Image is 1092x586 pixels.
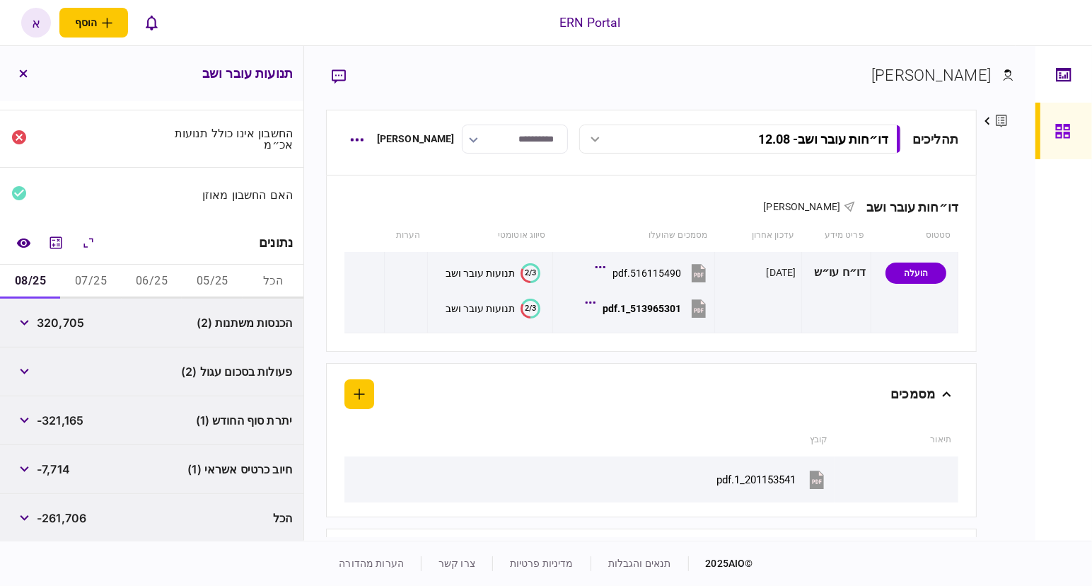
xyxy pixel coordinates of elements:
span: 320,705 [37,314,84,331]
div: נתונים [259,236,293,250]
div: מסמכים [890,379,935,409]
button: 2/3תנועות עובר ושב [446,299,540,318]
th: מסמכים שהועלו [553,219,715,252]
th: עדכון אחרון [714,219,801,252]
div: 513965301_1.pdf [603,303,681,314]
text: 2/3 [525,304,536,313]
span: יתרת סוף החודש (1) [196,412,292,429]
button: 516115490.pdf [598,257,709,289]
div: האם החשבון מאוזן [158,189,294,200]
button: 2/3תנועות עובר ושב [446,263,540,283]
div: © 2025 AIO [688,556,753,571]
span: חיוב כרטיס אשראי (1) [187,461,292,478]
div: [PERSON_NAME] [871,64,991,87]
div: הועלה [885,263,946,284]
button: א [21,8,51,38]
button: הכל [243,265,303,299]
text: 2/3 [525,268,536,277]
div: ERN Portal [559,13,620,32]
button: מחשבון [43,230,69,255]
button: פתח רשימת התראות [136,8,166,38]
div: תנועות עובר ושב [446,268,515,279]
a: צרו קשר [438,558,475,569]
div: דו״ח עו״ש [807,257,866,289]
button: 06/25 [122,265,182,299]
button: 05/25 [182,265,243,299]
div: 201153541_1.pdf [716,473,796,486]
a: הערות מהדורה [339,558,404,569]
div: דו״חות עובר ושב - 12.08 [758,132,888,146]
h3: תנועות עובר ושב [202,67,293,80]
button: פתח תפריט להוספת לקוח [59,8,128,38]
span: ‎-7,714 [37,461,70,478]
div: [DATE] [767,265,796,280]
a: תנאים והגבלות [608,558,671,569]
div: תהליכים [912,130,958,149]
button: הרחב\כווץ הכל [76,230,101,255]
span: הכל [273,510,292,527]
th: קובץ [394,424,835,456]
div: החשבון אינו כולל תנועות אכ״מ [158,127,294,150]
a: השוואה למסמך [11,230,36,255]
th: סיווג אוטומטי [427,219,552,252]
span: ‎-261,706 [37,510,86,527]
span: פעולות בסכום עגול (2) [181,363,292,380]
span: ‎-321,165 [37,412,83,429]
span: הכנסות משתנות (2) [197,314,292,331]
button: 513965301_1.pdf [588,292,709,324]
div: תנועות עובר ושב [446,303,515,314]
button: 07/25 [61,265,122,299]
th: הערות [384,219,427,252]
button: דו״חות עובר ושב- 12.08 [579,125,902,154]
div: דו״חות עובר ושב [855,200,958,214]
th: סטטוס [871,219,958,252]
th: תיאור [835,424,958,456]
th: פריט מידע [801,219,871,252]
span: [PERSON_NAME] [763,201,840,212]
div: 516115490.pdf [612,268,681,279]
button: 201153541_1.pdf [716,464,827,495]
div: [PERSON_NAME] [377,132,455,146]
a: מדיניות פרטיות [510,558,574,569]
